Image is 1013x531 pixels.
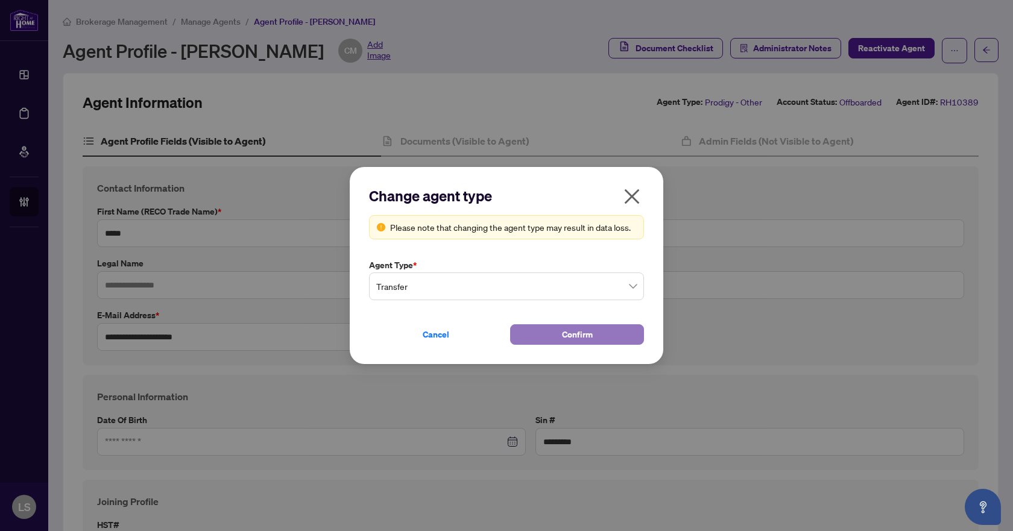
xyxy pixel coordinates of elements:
[377,223,385,231] span: exclamation-circle
[376,275,637,298] span: Transfer
[369,186,644,206] h2: Change agent type
[390,221,636,234] div: Please note that changing the agent type may result in data loss.
[369,259,644,272] label: Agent Type
[562,325,593,344] span: Confirm
[423,325,449,344] span: Cancel
[510,324,644,345] button: Confirm
[622,187,642,206] span: close
[369,324,503,345] button: Cancel
[965,489,1001,525] button: Open asap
